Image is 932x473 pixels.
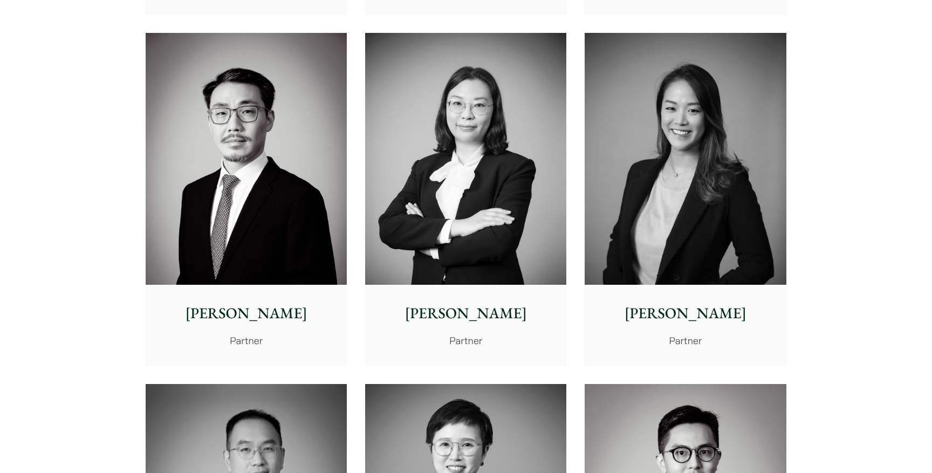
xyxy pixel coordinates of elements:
[374,302,558,325] p: [PERSON_NAME]
[374,333,558,348] p: Partner
[154,302,338,325] p: [PERSON_NAME]
[146,33,347,366] a: [PERSON_NAME] Partner
[154,333,338,348] p: Partner
[593,333,777,348] p: Partner
[365,33,566,366] a: [PERSON_NAME] Partner
[593,302,777,325] p: [PERSON_NAME]
[585,33,786,366] a: [PERSON_NAME] Partner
